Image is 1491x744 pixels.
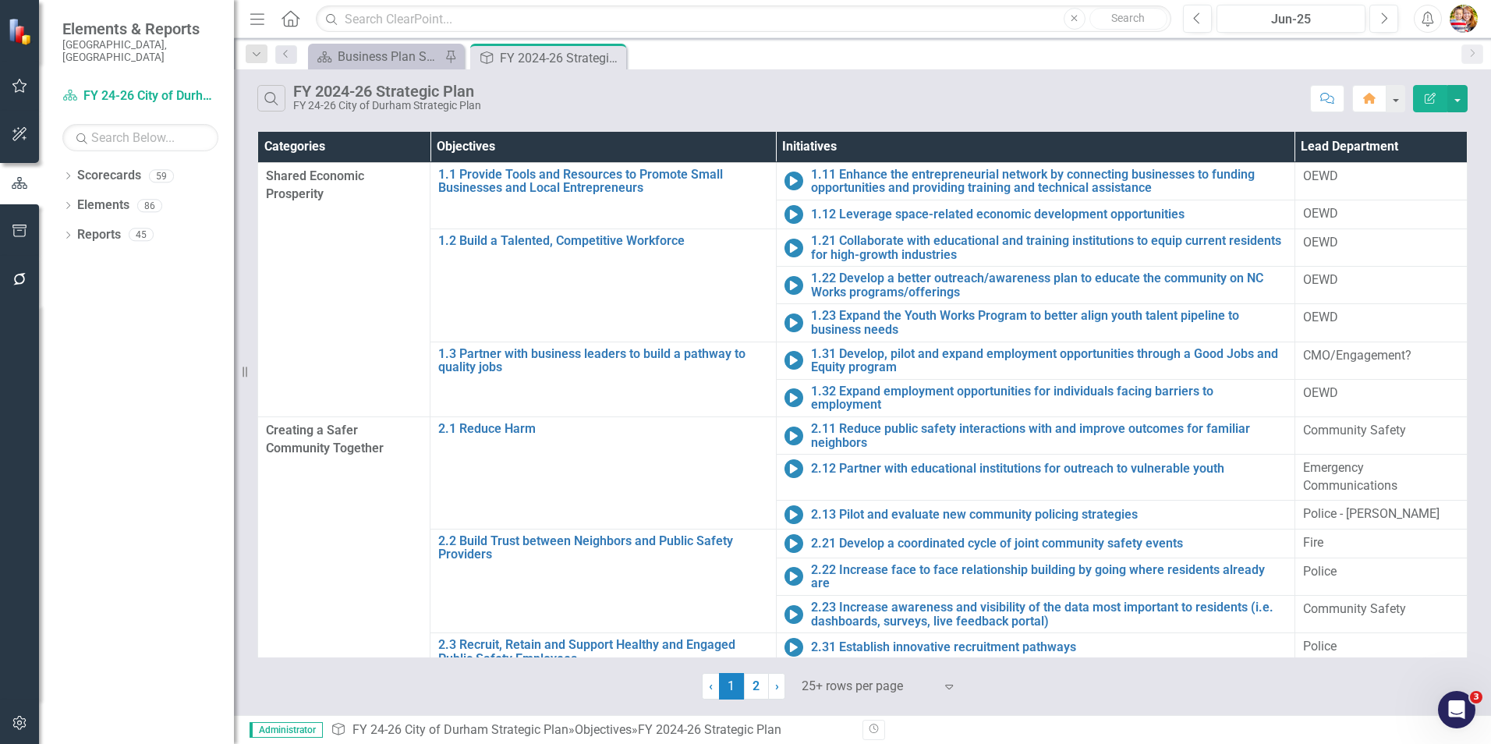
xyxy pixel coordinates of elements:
img: In Progress [784,172,803,190]
td: Double-Click to Edit Right Click for Context Menu [776,200,1294,229]
td: Double-Click to Edit [1294,558,1467,595]
a: 2.22 Increase face to face relationship building by going where residents already are [811,563,1287,590]
td: Double-Click to Edit Right Click for Context Menu [430,162,777,229]
img: In Progress [784,427,803,445]
span: › [775,678,779,693]
span: Community Safety [1303,423,1406,438]
img: ClearPoint Strategy [8,18,35,45]
span: Shared Economic Prosperity [266,168,422,204]
div: FY 2024-26 Strategic Plan [293,83,481,100]
img: Shari Metcalfe [1450,5,1478,33]
div: 86 [137,199,162,212]
img: In Progress [784,534,803,553]
a: 2.23 Increase awareness and visibility of the data most important to residents (i.e. dashboards, ... [811,601,1287,628]
div: Jun-25 [1222,10,1360,29]
td: Double-Click to Edit Right Click for Context Menu [776,416,1294,454]
a: 1.11 Enhance the entrepreneurial network by connecting businesses to funding opportunities and pr... [811,168,1287,195]
a: 1.2 Build a Talented, Competitive Workforce [438,234,768,248]
td: Double-Click to Edit Right Click for Context Menu [776,342,1294,379]
span: OEWD [1303,235,1338,250]
img: In Progress [784,205,803,224]
span: OEWD [1303,206,1338,221]
input: Search ClearPoint... [316,5,1171,33]
a: Elements [77,197,129,214]
td: Double-Click to Edit Right Click for Context Menu [776,379,1294,416]
div: FY 2024-26 Strategic Plan [638,722,781,737]
a: 2.3 Recruit, Retain and Support Healthy and Engaged Public Safety Employees [438,638,768,665]
td: Double-Click to Edit Right Click for Context Menu [776,633,1294,662]
span: OEWD [1303,310,1338,324]
iframe: Intercom live chat [1438,691,1475,728]
a: 1.31 Develop, pilot and expand employment opportunities through a Good Jobs and Equity program [811,347,1287,374]
td: Double-Click to Edit [1294,267,1467,304]
td: Double-Click to Edit Right Click for Context Menu [430,416,777,529]
span: CMO/Engagement? [1303,348,1411,363]
td: Double-Click to Edit Right Click for Context Menu [776,558,1294,595]
a: FY 24-26 City of Durham Strategic Plan [352,722,568,737]
div: FY 24-26 City of Durham Strategic Plan [293,100,481,112]
td: Double-Click to Edit Right Click for Context Menu [776,162,1294,200]
img: In Progress [784,605,803,624]
div: » » [331,721,851,739]
td: Double-Click to Edit [1294,455,1467,501]
span: Police - [PERSON_NAME] [1303,506,1440,521]
a: 1.23 Expand the Youth Works Program to better align youth talent pipeline to business needs [811,309,1287,336]
td: Double-Click to Edit Right Click for Context Menu [776,304,1294,342]
td: Double-Click to Edit [1294,162,1467,200]
td: Double-Click to Edit [1294,596,1467,633]
span: OEWD [1303,168,1338,183]
td: Double-Click to Edit Right Click for Context Menu [776,455,1294,501]
button: Jun-25 [1217,5,1365,33]
a: 2.13 Pilot and evaluate new community policing strategies [811,508,1287,522]
td: Double-Click to Edit Right Click for Context Menu [776,267,1294,304]
td: Double-Click to Edit [1294,200,1467,229]
span: OEWD [1303,272,1338,287]
td: Double-Click to Edit [1294,500,1467,529]
a: 1.12 Leverage space-related economic development opportunities [811,207,1287,221]
td: Double-Click to Edit [1294,304,1467,342]
img: In Progress [784,276,803,295]
img: In Progress [784,314,803,332]
td: Double-Click to Edit [1294,379,1467,416]
span: ‹ [709,678,713,693]
a: Scorecards [77,167,141,185]
td: Double-Click to Edit [1294,229,1467,267]
a: 1.21 Collaborate with educational and training institutions to equip current residents for high-g... [811,234,1287,261]
img: In Progress [784,388,803,407]
img: In Progress [784,638,803,657]
td: Double-Click to Edit [258,162,430,416]
a: 2.11 Reduce public safety interactions with and improve outcomes for familiar neighbors [811,422,1287,449]
span: Police [1303,639,1337,654]
td: Double-Click to Edit Right Click for Context Menu [430,229,777,342]
a: 2.2 Build Trust between Neighbors and Public Safety Providers [438,534,768,562]
span: Administrator [250,722,323,738]
td: Double-Click to Edit Right Click for Context Menu [776,529,1294,558]
small: [GEOGRAPHIC_DATA], [GEOGRAPHIC_DATA] [62,38,218,64]
span: Fire [1303,535,1323,550]
span: Emergency Communications [1303,460,1397,493]
img: In Progress [784,505,803,524]
td: Double-Click to Edit [1294,342,1467,379]
td: Double-Click to Edit Right Click for Context Menu [776,229,1294,267]
span: Community Safety [1303,601,1406,616]
a: Business Plan Status Update [312,47,441,66]
div: FY 2024-26 Strategic Plan [500,48,622,68]
a: 1.32 Expand employment opportunities for individuals facing barriers to employment [811,384,1287,412]
img: In Progress [784,351,803,370]
input: Search Below... [62,124,218,151]
a: 1.22 Develop a better outreach/awareness plan to educate the community on NC Works programs/offer... [811,271,1287,299]
span: Creating a Safer Community Together [266,422,422,458]
img: In Progress [784,459,803,478]
div: 45 [129,229,154,242]
td: Double-Click to Edit Right Click for Context Menu [776,500,1294,529]
img: In Progress [784,567,803,586]
td: Double-Click to Edit [1294,633,1467,662]
a: 1.1 Provide Tools and Resources to Promote Small Businesses and Local Entrepreneurs [438,168,768,195]
img: In Progress [784,239,803,257]
a: 2 [744,673,769,700]
td: Double-Click to Edit Right Click for Context Menu [776,596,1294,633]
td: Double-Click to Edit Right Click for Context Menu [430,529,777,632]
span: 1 [719,673,744,700]
a: Objectives [575,722,632,737]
